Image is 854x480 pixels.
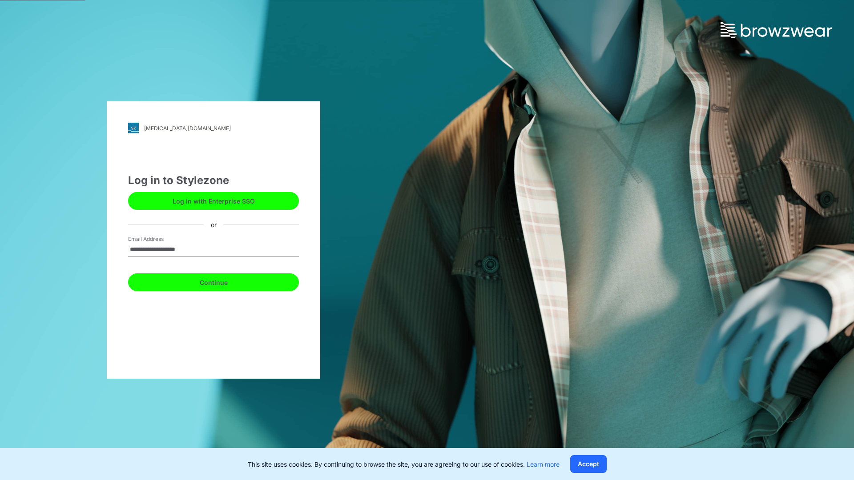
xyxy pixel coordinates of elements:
div: [MEDICAL_DATA][DOMAIN_NAME] [144,125,231,132]
button: Log in with Enterprise SSO [128,192,299,210]
label: Email Address [128,235,190,243]
img: svg+xml;base64,PHN2ZyB3aWR0aD0iMjgiIGhlaWdodD0iMjgiIHZpZXdCb3g9IjAgMCAyOCAyOCIgZmlsbD0ibm9uZSIgeG... [128,123,139,133]
p: This site uses cookies. By continuing to browse the site, you are agreeing to our use of cookies. [248,460,560,469]
a: Learn more [527,460,560,468]
button: Continue [128,273,299,291]
div: or [204,220,224,229]
img: browzwear-logo.73288ffb.svg [721,22,832,38]
div: Log in to Stylezone [128,172,299,188]
a: [MEDICAL_DATA][DOMAIN_NAME] [128,123,299,133]
button: Accept [570,455,607,473]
